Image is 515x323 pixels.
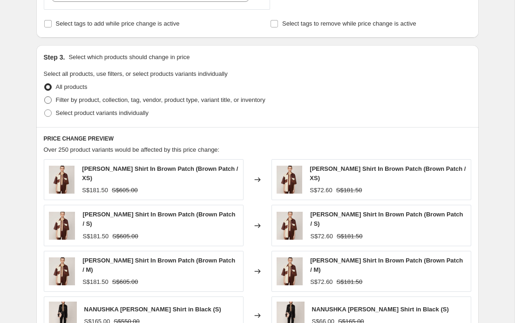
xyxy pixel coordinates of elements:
[44,53,65,62] h2: Step 3.
[82,211,235,227] span: [PERSON_NAME] Shirt In Brown Patch (Brown Patch / S)
[82,233,108,240] span: S$181.50
[112,278,138,285] span: S$605.00
[56,109,149,116] span: Select product variants individually
[49,166,75,194] img: ROQ3_80x.jpg
[282,20,416,27] span: Select tags to remove while price change is active
[49,212,75,240] img: ROQ3_80x.jpg
[84,306,221,313] span: NANUSHKA [PERSON_NAME] Shirt in Black (S)
[277,257,303,285] img: ROQ3_80x.jpg
[44,70,228,77] span: Select all products, use filters, or select products variants individually
[56,83,88,90] span: All products
[56,20,180,27] span: Select tags to add while price change is active
[44,135,471,142] h6: PRICE CHANGE PREVIEW
[310,278,332,285] span: S$72.60
[310,257,463,273] span: [PERSON_NAME] Shirt In Brown Patch (Brown Patch / M)
[82,278,108,285] span: S$181.50
[49,257,75,285] img: ROQ3_80x.jpg
[336,187,362,194] span: S$181.50
[82,165,238,182] span: [PERSON_NAME] Shirt In Brown Patch (Brown Patch / XS)
[112,233,138,240] span: S$605.00
[277,166,303,194] img: ROQ3_80x.jpg
[312,306,449,313] span: NANUSHKA [PERSON_NAME] Shirt in Black (S)
[310,211,463,227] span: [PERSON_NAME] Shirt In Brown Patch (Brown Patch / S)
[56,96,265,103] span: Filter by product, collection, tag, vendor, product type, variant title, or inventory
[310,165,466,182] span: [PERSON_NAME] Shirt In Brown Patch (Brown Patch / XS)
[310,187,332,194] span: S$72.60
[337,278,363,285] span: S$181.50
[68,53,190,62] p: Select which products should change in price
[277,212,303,240] img: ROQ3_80x.jpg
[82,257,235,273] span: [PERSON_NAME] Shirt In Brown Patch (Brown Patch / M)
[310,233,332,240] span: S$72.60
[337,233,363,240] span: S$181.50
[112,187,138,194] span: S$605.00
[82,187,108,194] span: S$181.50
[44,146,220,153] span: Over 250 product variants would be affected by this price change:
